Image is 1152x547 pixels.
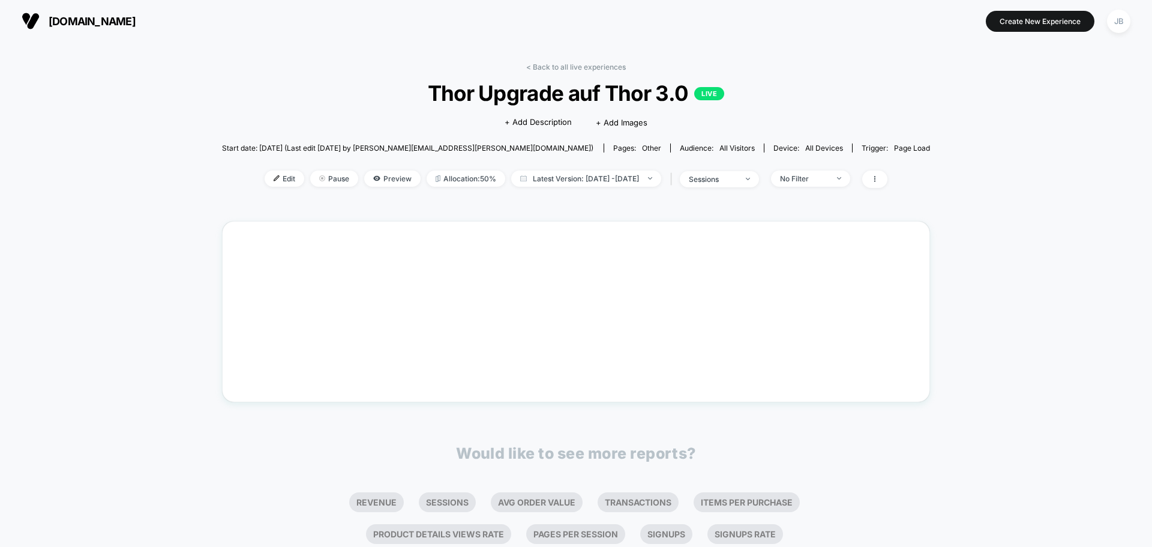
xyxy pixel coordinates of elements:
[1107,10,1130,33] div: JB
[526,524,625,544] li: Pages Per Session
[319,175,325,181] img: end
[427,171,505,187] span: Allocation: 50%
[780,174,828,183] div: No Filter
[598,492,679,512] li: Transactions
[719,144,755,153] span: All Visitors
[257,80,895,106] span: Thor Upgrade auf Thor 3.0
[642,144,661,153] span: other
[419,492,476,512] li: Sessions
[274,175,280,181] img: edit
[511,171,661,187] span: Latest Version: [DATE] - [DATE]
[265,171,304,187] span: Edit
[986,11,1094,32] button: Create New Experience
[689,175,737,184] div: sessions
[49,15,136,28] span: [DOMAIN_NAME]
[526,62,626,71] a: < Back to all live experiences
[837,177,841,180] img: end
[648,177,652,180] img: end
[694,492,800,512] li: Items Per Purchase
[366,524,511,544] li: Product Details Views Rate
[764,144,852,153] span: Device:
[22,12,40,30] img: Visually logo
[364,171,421,187] span: Preview
[613,144,661,153] div: Pages:
[436,175,440,182] img: rebalance
[18,11,139,31] button: [DOMAIN_NAME]
[456,444,696,462] p: Would like to see more reports?
[862,144,930,153] div: Trigger:
[310,171,358,187] span: Pause
[520,175,527,181] img: calendar
[667,171,680,188] span: |
[505,116,572,128] span: + Add Description
[694,87,724,100] p: LIVE
[1103,9,1134,34] button: JB
[707,524,783,544] li: Signups Rate
[491,492,583,512] li: Avg Order Value
[596,118,647,127] span: + Add Images
[349,492,404,512] li: Revenue
[640,524,692,544] li: Signups
[222,144,593,153] span: Start date: [DATE] (Last edit [DATE] by [PERSON_NAME][EMAIL_ADDRESS][PERSON_NAME][DOMAIN_NAME])
[680,144,755,153] div: Audience:
[805,144,843,153] span: all devices
[746,178,750,180] img: end
[894,144,930,153] span: Page Load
